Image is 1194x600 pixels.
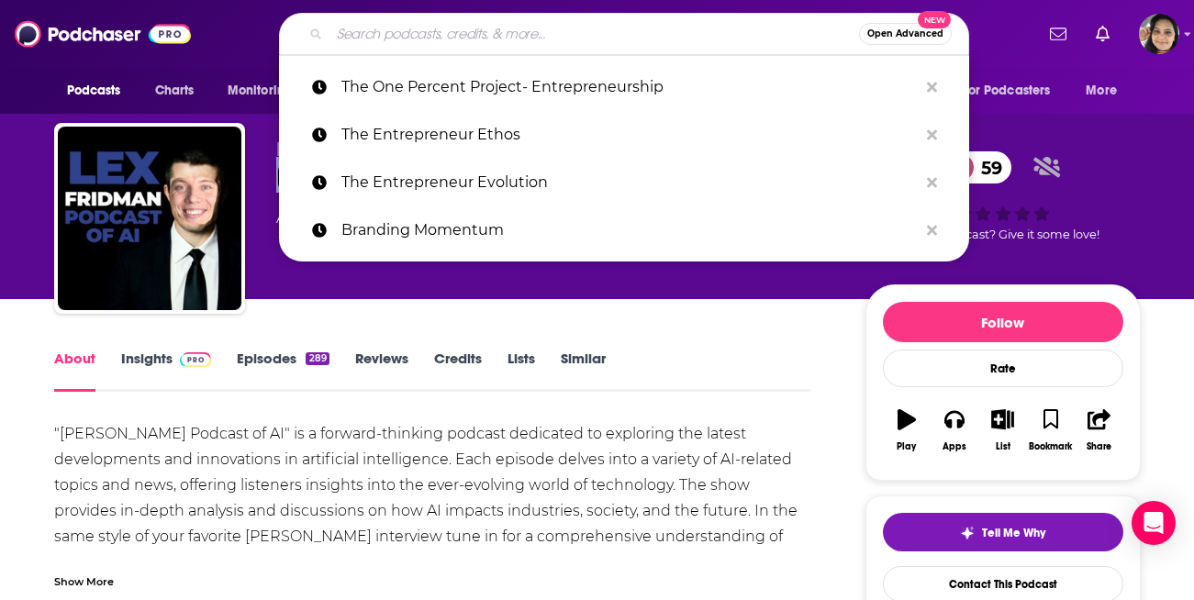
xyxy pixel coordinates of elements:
[67,78,121,104] span: Podcasts
[341,63,918,111] p: The One Percent Project- Entrepreneurship
[508,350,535,392] a: Lists
[15,17,191,51] img: Podchaser - Follow, Share and Rate Podcasts
[1029,441,1072,452] div: Bookmark
[54,421,811,575] div: "[PERSON_NAME] Podcast of AI" is a forward-thinking podcast dedicated to exploring the latest dev...
[883,302,1123,342] button: Follow
[279,159,969,206] a: The Entrepreneur Evolution
[355,350,408,392] a: Reviews
[180,352,212,367] img: Podchaser Pro
[867,29,943,39] span: Open Advanced
[1132,501,1176,545] div: Open Intercom Messenger
[982,526,1045,540] span: Tell Me Why
[341,111,918,159] p: The Entrepreneur Ethos
[215,73,317,108] button: open menu
[1073,73,1140,108] button: open menu
[865,139,1141,253] div: 59Good podcast? Give it some love!
[1139,14,1179,54] img: User Profile
[237,350,329,392] a: Episodes289
[341,159,918,206] p: The Entrepreneur Evolution
[434,350,482,392] a: Credits
[279,206,969,254] a: Branding Momentum
[279,13,969,55] div: Search podcasts, credits, & more...
[951,73,1077,108] button: open menu
[883,397,931,463] button: Play
[1088,18,1117,50] a: Show notifications dropdown
[306,352,329,365] div: 289
[341,206,918,254] p: Branding Momentum
[883,513,1123,551] button: tell me why sparkleTell Me Why
[883,350,1123,387] div: Rate
[918,11,951,28] span: New
[279,63,969,111] a: The One Percent Project- Entrepreneurship
[1075,397,1122,463] button: Share
[963,151,1011,183] span: 59
[931,397,978,463] button: Apps
[859,23,952,45] button: Open AdvancedNew
[1087,441,1111,452] div: Share
[944,151,1011,183] a: 59
[155,78,195,104] span: Charts
[943,441,966,452] div: Apps
[1139,14,1179,54] span: Logged in as shelbyjanner
[1139,14,1179,54] button: Show profile menu
[276,139,514,157] span: [PERSON_NAME] Podcast of AI
[58,127,241,310] img: Lex Fridman Podcast of AI
[1043,18,1074,50] a: Show notifications dropdown
[1086,78,1117,104] span: More
[54,73,145,108] button: open menu
[121,350,212,392] a: InsightsPodchaser Pro
[276,207,565,229] div: A daily podcast
[228,78,293,104] span: Monitoring
[978,397,1026,463] button: List
[329,19,859,49] input: Search podcasts, credits, & more...
[279,111,969,159] a: The Entrepreneur Ethos
[1027,397,1075,463] button: Bookmark
[54,350,95,392] a: About
[960,526,975,540] img: tell me why sparkle
[996,441,1010,452] div: List
[561,350,606,392] a: Similar
[963,78,1051,104] span: For Podcasters
[897,441,916,452] div: Play
[907,228,1099,241] span: Good podcast? Give it some love!
[143,73,206,108] a: Charts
